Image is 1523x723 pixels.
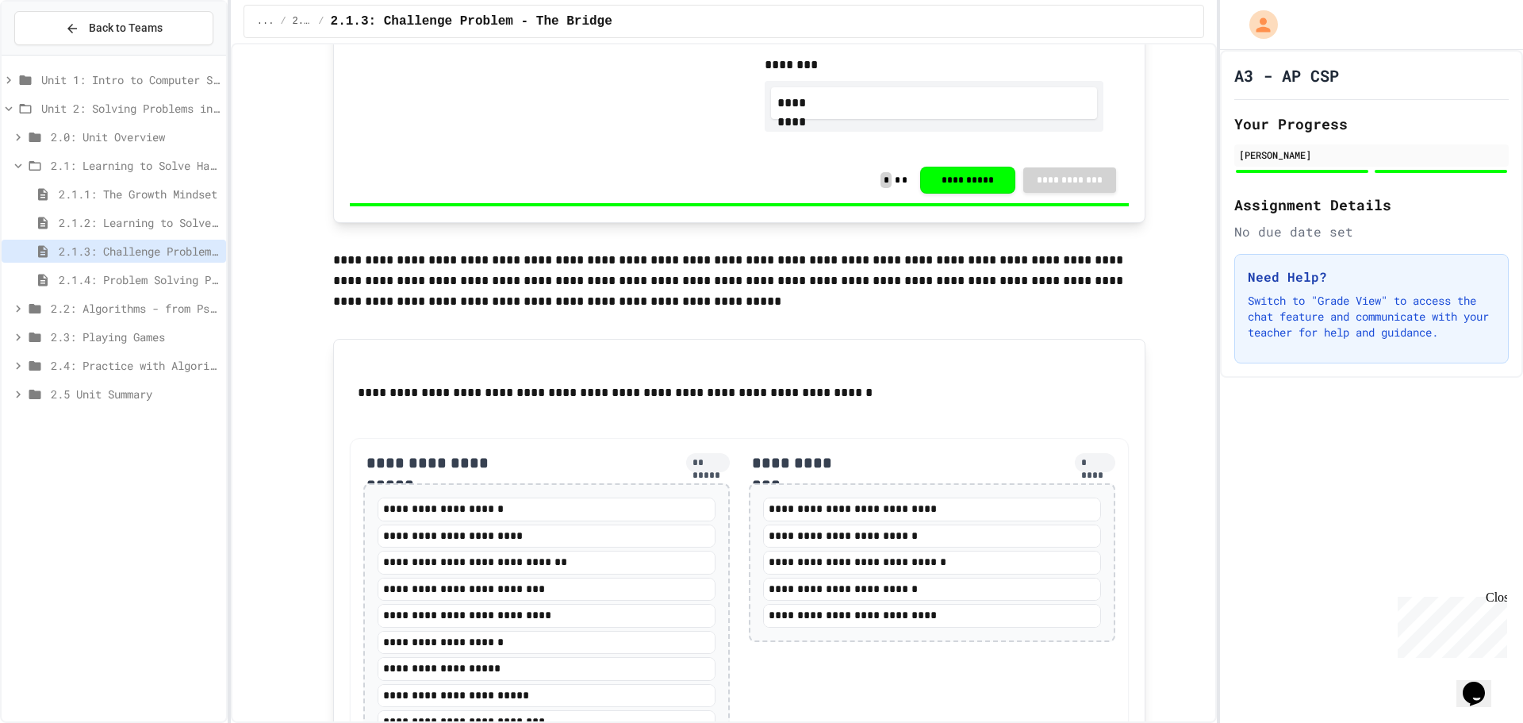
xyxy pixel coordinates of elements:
[1234,194,1509,216] h2: Assignment Details
[1248,293,1495,340] p: Switch to "Grade View" to access the chat feature and communicate with your teacher for help and ...
[1391,590,1507,658] iframe: chat widget
[51,129,220,145] span: 2.0: Unit Overview
[331,12,612,31] span: 2.1.3: Challenge Problem - The Bridge
[6,6,109,101] div: Chat with us now!Close
[51,357,220,374] span: 2.4: Practice with Algorithms
[1456,660,1507,707] iframe: chat widget
[1248,267,1495,287] h3: Need Help?
[51,329,220,345] span: 2.3: Playing Games
[41,71,220,88] span: Unit 1: Intro to Computer Science
[51,157,220,174] span: 2.1: Learning to Solve Hard Problems
[59,243,220,260] span: 2.1.3: Challenge Problem - The Bridge
[14,11,213,45] button: Back to Teams
[41,100,220,117] span: Unit 2: Solving Problems in Computer Science
[1234,113,1509,135] h2: Your Progress
[89,20,163,37] span: Back to Teams
[257,15,274,28] span: ...
[1234,222,1509,241] div: No due date set
[59,271,220,288] span: 2.1.4: Problem Solving Practice
[59,186,220,202] span: 2.1.1: The Growth Mindset
[51,300,220,317] span: 2.2: Algorithms - from Pseudocode to Flowcharts
[1239,148,1504,162] div: [PERSON_NAME]
[1233,6,1282,43] div: My Account
[280,15,286,28] span: /
[59,214,220,231] span: 2.1.2: Learning to Solve Hard Problems
[293,15,313,28] span: 2.1: Learning to Solve Hard Problems
[1234,64,1339,87] h1: A3 - AP CSP
[318,15,324,28] span: /
[51,386,220,402] span: 2.5 Unit Summary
